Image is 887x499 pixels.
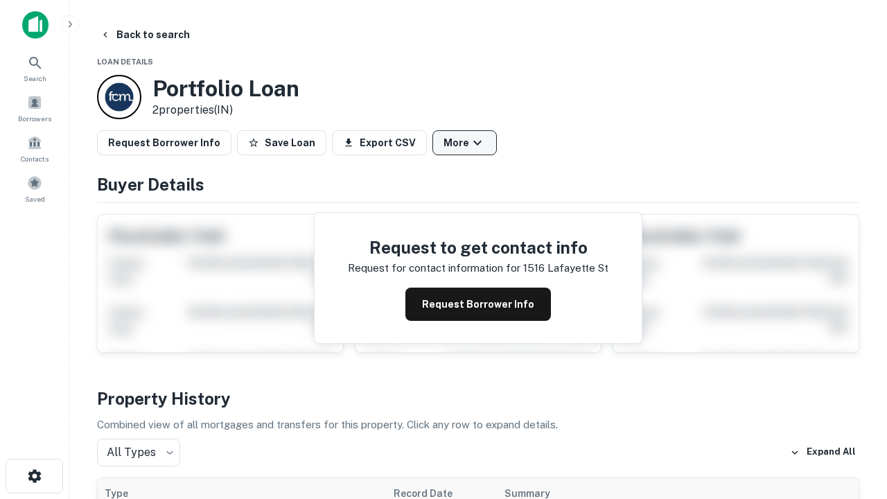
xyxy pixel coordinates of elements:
button: More [432,130,497,155]
p: 1516 lafayette st [523,260,608,277]
span: Saved [25,193,45,204]
button: Expand All [787,442,859,463]
a: Search [4,49,65,87]
div: All Types [97,439,180,466]
button: Export CSV [332,130,427,155]
a: Saved [4,170,65,207]
span: Contacts [21,153,49,164]
button: Back to search [94,22,195,47]
span: Loan Details [97,58,153,66]
p: Request for contact information for [348,260,520,277]
span: Search [24,73,46,84]
h4: Property History [97,386,859,411]
span: Borrowers [18,113,51,124]
button: Request Borrower Info [97,130,231,155]
button: Request Borrower Info [405,288,551,321]
h4: Buyer Details [97,172,859,197]
p: 2 properties (IN) [152,102,299,119]
a: Borrowers [4,89,65,127]
h4: Request to get contact info [348,235,608,260]
iframe: Chat Widget [818,388,887,455]
p: Combined view of all mortgages and transfers for this property. Click any row to expand details. [97,417,859,433]
button: Save Loan [237,130,326,155]
img: capitalize-icon.png [22,11,49,39]
a: Contacts [4,130,65,167]
h3: Portfolio Loan [152,76,299,102]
